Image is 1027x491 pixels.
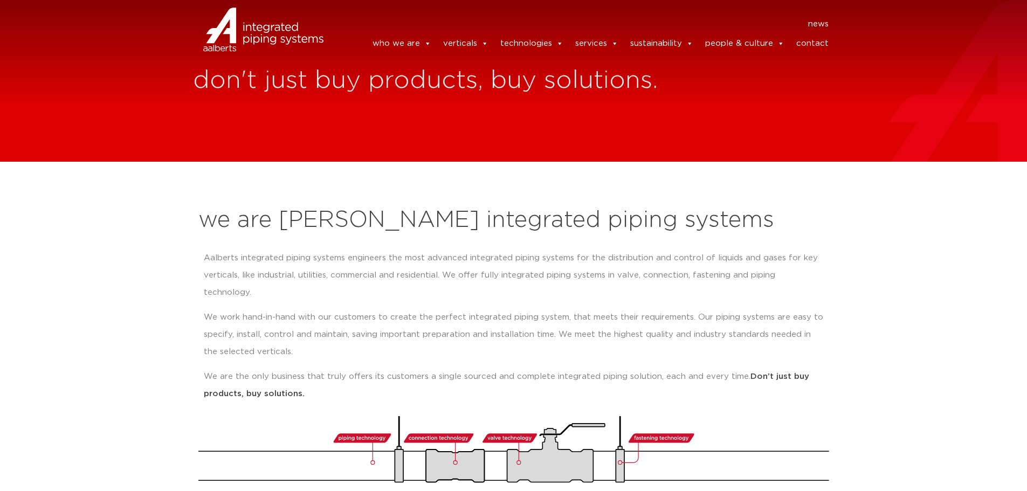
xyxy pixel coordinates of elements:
[204,309,824,361] p: We work hand-in-hand with our customers to create the perfect integrated piping system, that meet...
[340,16,829,33] nav: Menu
[204,250,824,301] p: Aalberts integrated piping systems engineers the most advanced integrated piping systems for the ...
[373,33,431,54] a: who we are
[204,368,824,403] p: We are the only business that truly offers its customers a single sourced and complete integrated...
[575,33,618,54] a: services
[630,33,693,54] a: sustainability
[443,33,488,54] a: verticals
[808,16,829,33] a: news
[796,33,829,54] a: contact
[500,33,563,54] a: technologies
[705,33,784,54] a: people & culture
[198,208,829,233] h2: we are [PERSON_NAME] integrated piping systems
